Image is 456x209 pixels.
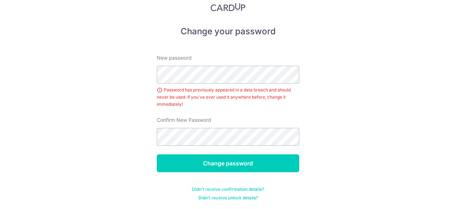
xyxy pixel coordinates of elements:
label: New password [157,54,192,61]
h5: Change your password [157,26,299,37]
a: Didn't receive unlock details? [198,195,258,201]
div: Password has previously appeared in a data breach and should never be used. If you've ever used i... [157,86,299,108]
img: CardUp Logo [211,3,245,11]
label: Confirm New Password [157,116,211,124]
a: Didn't receive confirmation details? [192,186,264,192]
input: Change password [157,154,299,172]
